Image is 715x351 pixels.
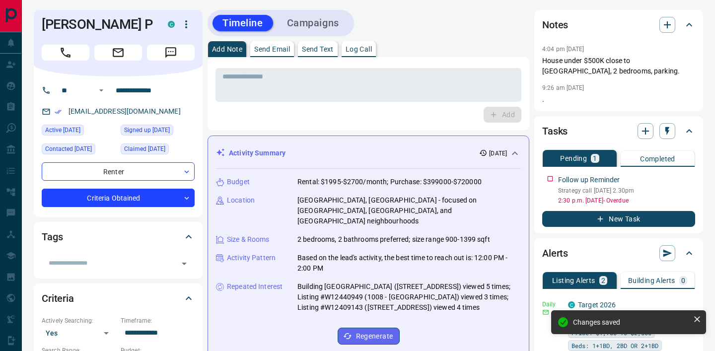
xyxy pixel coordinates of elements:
[542,309,549,316] svg: Email
[542,119,695,143] div: Tasks
[42,316,116,325] p: Actively Searching:
[302,46,334,53] p: Send Text
[42,45,89,61] span: Call
[338,328,400,345] button: Regenerate
[95,84,107,96] button: Open
[69,107,181,115] a: [EMAIL_ADDRESS][DOMAIN_NAME]
[227,234,270,245] p: Size & Rooms
[542,84,584,91] p: 9:26 am [DATE]
[572,341,658,351] span: Beds: 1+1BD, 2BD OR 2+1BD
[227,281,283,292] p: Repeated Interest
[542,13,695,37] div: Notes
[213,15,273,31] button: Timeline
[542,17,568,33] h2: Notes
[558,196,695,205] p: 2:30 p.m. [DATE] - Overdue
[297,177,482,187] p: Rental: $1995-$2700/month; Purchase: $399000-$720000
[42,325,116,341] div: Yes
[42,290,74,306] h2: Criteria
[542,245,568,261] h2: Alerts
[542,300,562,309] p: Daily
[681,277,685,284] p: 0
[297,281,521,313] p: Building [GEOGRAPHIC_DATA] ([STREET_ADDRESS]) viewed 5 times; Listing #W12440949 (1008 - [GEOGRAP...
[568,301,575,308] div: condos.ca
[45,144,92,154] span: Contacted [DATE]
[542,241,695,265] div: Alerts
[297,195,521,226] p: [GEOGRAPHIC_DATA], [GEOGRAPHIC_DATA] - focused on [GEOGRAPHIC_DATA], [GEOGRAPHIC_DATA], and [GEOG...
[177,257,191,271] button: Open
[297,253,521,274] p: Based on the lead's activity, the best time to reach out is: 12:00 PM - 2:00 PM
[147,45,195,61] span: Message
[216,144,521,162] div: Activity Summary[DATE]
[640,155,675,162] p: Completed
[42,229,63,245] h2: Tags
[297,234,490,245] p: 2 bedrooms, 2 bathrooms preferred; size range 900-1399 sqft
[42,189,195,207] div: Criteria Obtained
[558,186,695,195] p: Strategy call [DATE] 2.30pm
[45,125,80,135] span: Active [DATE]
[94,45,142,61] span: Email
[121,125,195,139] div: Wed Apr 05 2023
[628,277,675,284] p: Building Alerts
[346,46,372,53] p: Log Call
[254,46,290,53] p: Send Email
[601,277,605,284] p: 2
[42,16,153,32] h1: [PERSON_NAME] P
[42,125,116,139] div: Mon Oct 06 2025
[121,316,195,325] p: Timeframe:
[42,225,195,249] div: Tags
[542,46,584,53] p: 4:04 pm [DATE]
[578,301,616,309] a: Target 2026
[489,149,507,158] p: [DATE]
[227,253,276,263] p: Activity Pattern
[542,94,695,105] p: .
[42,286,195,310] div: Criteria
[42,162,195,181] div: Renter
[124,144,165,154] span: Claimed [DATE]
[593,155,597,162] p: 1
[542,123,568,139] h2: Tasks
[227,177,250,187] p: Budget
[229,148,286,158] p: Activity Summary
[560,155,587,162] p: Pending
[124,125,170,135] span: Signed up [DATE]
[42,143,116,157] div: Mon Oct 06 2025
[558,175,620,185] p: Follow up Reminder
[542,56,695,76] p: House under $500K close to [GEOGRAPHIC_DATA], 2 bedrooms, parking.
[277,15,349,31] button: Campaigns
[55,108,62,115] svg: Email Verified
[552,277,595,284] p: Listing Alerts
[212,46,242,53] p: Add Note
[168,21,175,28] div: condos.ca
[573,318,689,326] div: Changes saved
[542,211,695,227] button: New Task
[121,143,195,157] div: Sat Oct 04 2025
[227,195,255,206] p: Location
